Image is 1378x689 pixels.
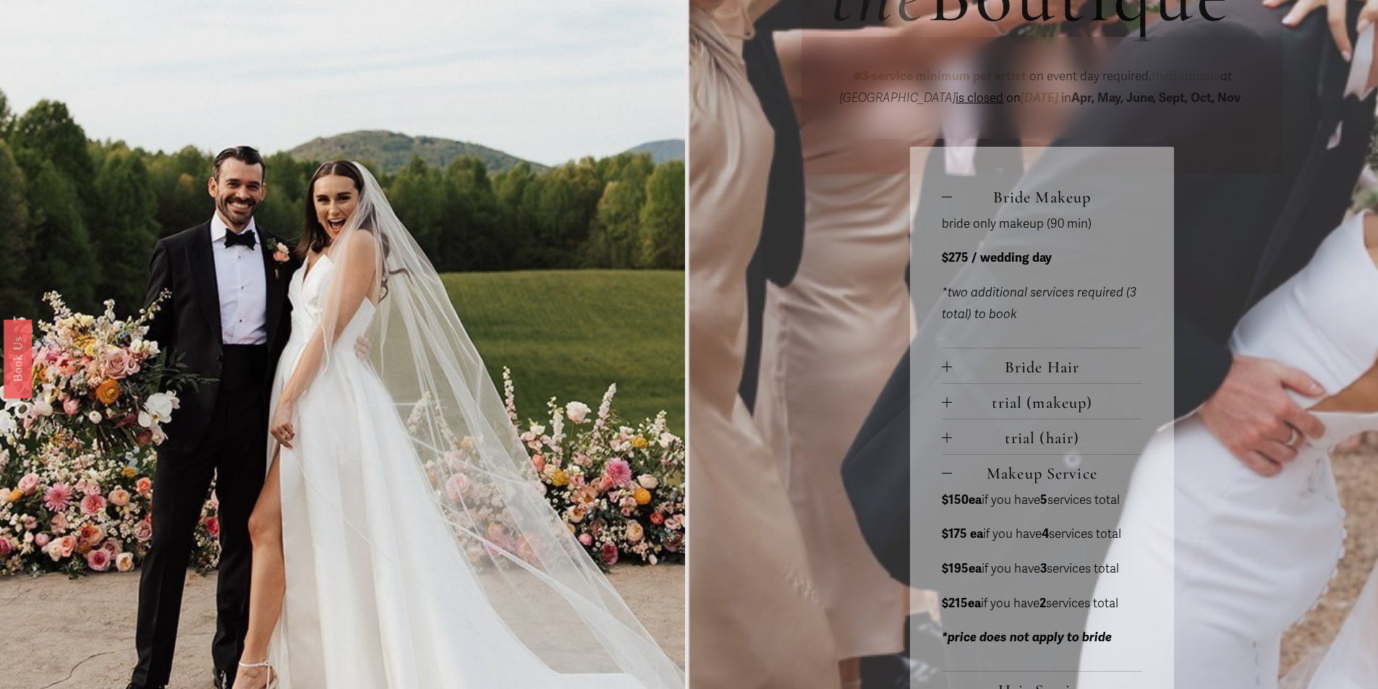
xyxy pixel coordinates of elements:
[942,596,981,611] strong: $215ea
[952,393,1142,412] span: trial (makeup)
[862,69,1026,84] strong: 3-service minimum per artist
[942,523,1142,546] p: if you have services total
[942,419,1142,454] button: trial (hair)
[1021,90,1058,106] em: [DATE]
[952,187,1142,207] span: Bride Makeup
[942,348,1142,383] button: Bride Hair
[942,213,1142,236] p: bride only makeup (90 min)
[942,455,1142,489] button: Makeup Service
[942,179,1142,213] button: Bride Makeup
[851,69,862,84] em: ✽
[1152,69,1220,84] span: Boutique
[942,492,982,508] strong: $150ea
[952,357,1142,377] span: Bride Hair
[1071,90,1241,106] strong: Apr, May, June, Sept, Oct, Nov
[942,593,1142,615] p: if you have services total
[830,66,1254,110] p: on
[952,428,1142,448] span: trial (hair)
[942,384,1142,419] button: trial (makeup)
[1058,90,1243,106] span: in
[942,285,1136,322] em: *two additional services required (3 total) to book
[1042,526,1049,542] strong: 4
[942,561,982,576] strong: $195ea
[1039,596,1046,611] strong: 2
[942,630,1112,645] em: *price does not apply to bride
[952,463,1142,483] span: Makeup Service
[956,90,1003,106] span: is closed
[942,558,1142,581] p: if you have services total
[1040,561,1047,576] strong: 3
[1040,492,1047,508] strong: 5
[1152,69,1170,84] em: the
[942,250,1052,265] strong: $275 / wedding day
[1026,69,1152,84] span: on event day required.
[942,213,1142,348] div: Bride Makeup
[4,319,32,398] a: Book Us
[942,489,1142,671] div: Makeup Service
[942,526,983,542] strong: $175 ea
[942,489,1142,512] p: if you have services total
